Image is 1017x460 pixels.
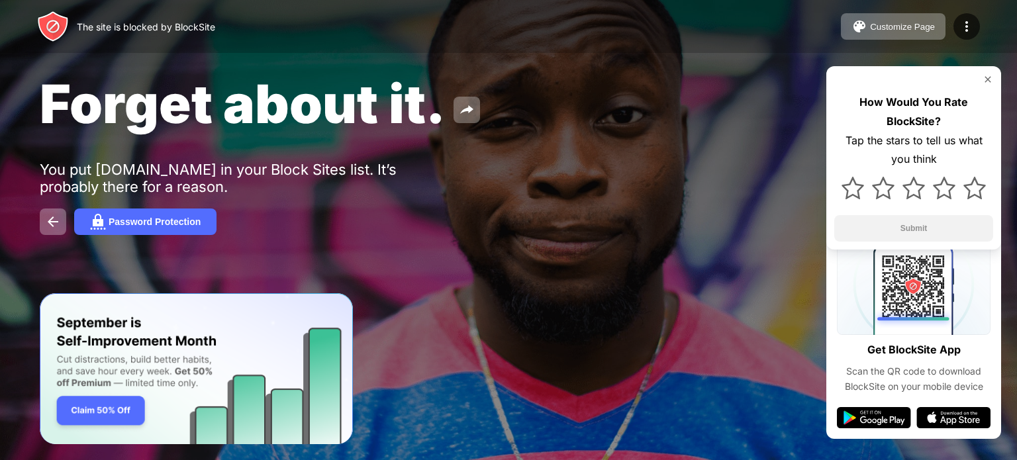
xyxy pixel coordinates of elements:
[90,214,106,230] img: password.svg
[983,74,993,85] img: rate-us-close.svg
[870,22,935,32] div: Customize Page
[837,407,911,428] img: google-play.svg
[841,13,945,40] button: Customize Page
[902,177,925,199] img: star.svg
[74,208,217,235] button: Password Protection
[834,215,993,242] button: Submit
[834,93,993,131] div: How Would You Rate BlockSite?
[834,131,993,169] div: Tap the stars to tell us what you think
[842,177,864,199] img: star.svg
[77,21,215,32] div: The site is blocked by BlockSite
[916,407,991,428] img: app-store.svg
[867,340,961,359] div: Get BlockSite App
[45,214,61,230] img: back.svg
[837,364,991,394] div: Scan the QR code to download BlockSite on your mobile device
[963,177,986,199] img: star.svg
[851,19,867,34] img: pallet.svg
[40,71,446,136] span: Forget about it.
[109,216,201,227] div: Password Protection
[40,161,449,195] div: You put [DOMAIN_NAME] in your Block Sites list. It’s probably there for a reason.
[872,177,895,199] img: star.svg
[40,293,353,445] iframe: Banner
[933,177,955,199] img: star.svg
[37,11,69,42] img: header-logo.svg
[959,19,975,34] img: menu-icon.svg
[459,102,475,118] img: share.svg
